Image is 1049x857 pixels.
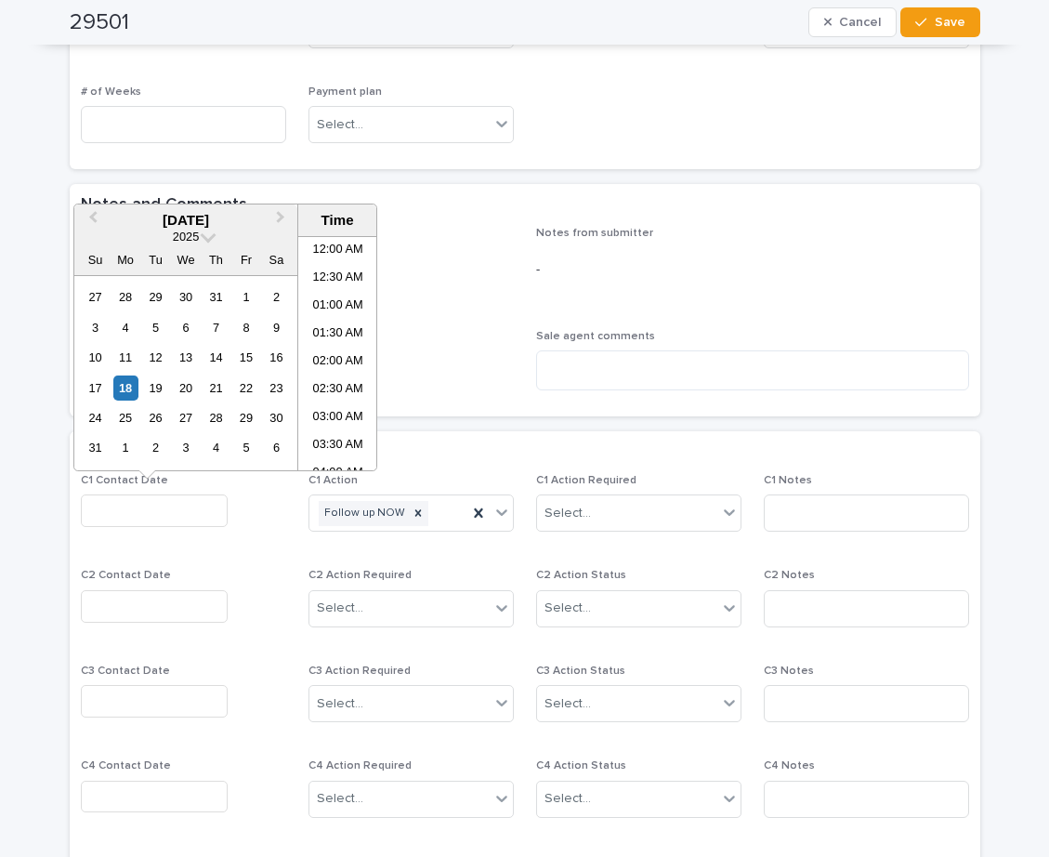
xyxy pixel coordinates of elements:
[143,376,168,401] div: Choose Tuesday, August 19th, 2025
[536,760,626,771] span: C4 Action Status
[203,247,229,272] div: Th
[83,405,108,430] div: Choose Sunday, August 24th, 2025
[808,7,898,37] button: Cancel
[264,376,289,401] div: Choose Saturday, August 23rd, 2025
[81,760,171,771] span: C4 Contact Date
[203,315,229,340] div: Choose Thursday, August 7th, 2025
[298,460,377,488] li: 04:00 AM
[536,475,636,486] span: C1 Action Required
[536,228,653,239] span: Notes from submitter
[264,405,289,430] div: Choose Saturday, August 30th, 2025
[764,475,812,486] span: C1 Notes
[113,376,138,401] div: Choose Monday, August 18th, 2025
[173,230,199,244] span: 2025
[298,376,377,404] li: 02:30 AM
[143,315,168,340] div: Choose Tuesday, August 5th, 2025
[83,435,108,460] div: Choose Sunday, August 31st, 2025
[173,405,198,430] div: Choose Wednesday, August 27th, 2025
[83,315,108,340] div: Choose Sunday, August 3rd, 2025
[143,435,168,460] div: Choose Tuesday, September 2nd, 2025
[298,293,377,321] li: 01:00 AM
[173,435,198,460] div: Choose Wednesday, September 3rd, 2025
[203,376,229,401] div: Choose Thursday, August 21st, 2025
[143,247,168,272] div: Tu
[544,599,591,618] div: Select...
[308,570,412,581] span: C2 Action Required
[298,432,377,460] li: 03:30 AM
[264,315,289,340] div: Choose Saturday, August 9th, 2025
[113,345,138,370] div: Choose Monday, August 11th, 2025
[544,694,591,714] div: Select...
[203,345,229,370] div: Choose Thursday, August 14th, 2025
[764,570,815,581] span: C2 Notes
[113,284,138,310] div: Choose Monday, July 28th, 2025
[113,247,138,272] div: Mo
[264,284,289,310] div: Choose Saturday, August 2nd, 2025
[113,435,138,460] div: Choose Monday, September 1st, 2025
[233,405,258,430] div: Choose Friday, August 29th, 2025
[233,435,258,460] div: Choose Friday, September 5th, 2025
[298,349,377,376] li: 02:00 AM
[113,405,138,430] div: Choose Monday, August 25th, 2025
[203,435,229,460] div: Choose Thursday, September 4th, 2025
[81,666,170,677] span: C3 Contact Date
[143,345,168,370] div: Choose Tuesday, August 12th, 2025
[233,376,258,401] div: Choose Friday, August 22nd, 2025
[298,404,377,432] li: 03:00 AM
[264,345,289,370] div: Choose Saturday, August 16th, 2025
[308,86,382,98] span: Payment plan
[74,212,297,229] div: [DATE]
[143,284,168,310] div: Choose Tuesday, July 29th, 2025
[317,789,363,809] div: Select...
[764,760,815,771] span: C4 Notes
[298,321,377,349] li: 01:30 AM
[317,115,363,135] div: Select...
[536,570,626,581] span: C2 Action Status
[80,282,291,463] div: month 2025-08
[81,86,141,98] span: # of Weeks
[764,666,814,677] span: C3 Notes
[83,376,108,401] div: Choose Sunday, August 17th, 2025
[81,195,247,216] h2: Notes and Comments
[173,315,198,340] div: Choose Wednesday, August 6th, 2025
[319,501,408,526] div: Follow up NOW
[233,284,258,310] div: Choose Friday, August 1st, 2025
[536,331,655,342] span: Sale agent comments
[233,345,258,370] div: Choose Friday, August 15th, 2025
[264,247,289,272] div: Sa
[298,265,377,293] li: 12:30 AM
[839,16,881,29] span: Cancel
[536,666,625,677] span: C3 Action Status
[173,345,198,370] div: Choose Wednesday, August 13th, 2025
[173,247,198,272] div: We
[536,260,969,280] p: -
[81,570,171,581] span: C2 Contact Date
[83,345,108,370] div: Choose Sunday, August 10th, 2025
[173,376,198,401] div: Choose Wednesday, August 20th, 2025
[70,9,129,36] h2: 29501
[76,206,106,236] button: Previous Month
[317,694,363,714] div: Select...
[264,435,289,460] div: Choose Saturday, September 6th, 2025
[935,16,965,29] span: Save
[113,315,138,340] div: Choose Monday, August 4th, 2025
[233,315,258,340] div: Choose Friday, August 8th, 2025
[143,405,168,430] div: Choose Tuesday, August 26th, 2025
[308,666,411,677] span: C3 Action Required
[303,212,372,229] div: Time
[900,7,979,37] button: Save
[83,247,108,272] div: Su
[298,237,377,265] li: 12:00 AM
[203,405,229,430] div: Choose Thursday, August 28th, 2025
[308,760,412,771] span: C4 Action Required
[544,789,591,809] div: Select...
[203,284,229,310] div: Choose Thursday, July 31st, 2025
[268,206,297,236] button: Next Month
[317,599,363,618] div: Select...
[83,284,108,310] div: Choose Sunday, July 27th, 2025
[233,247,258,272] div: Fr
[544,504,591,523] div: Select...
[173,284,198,310] div: Choose Wednesday, July 30th, 2025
